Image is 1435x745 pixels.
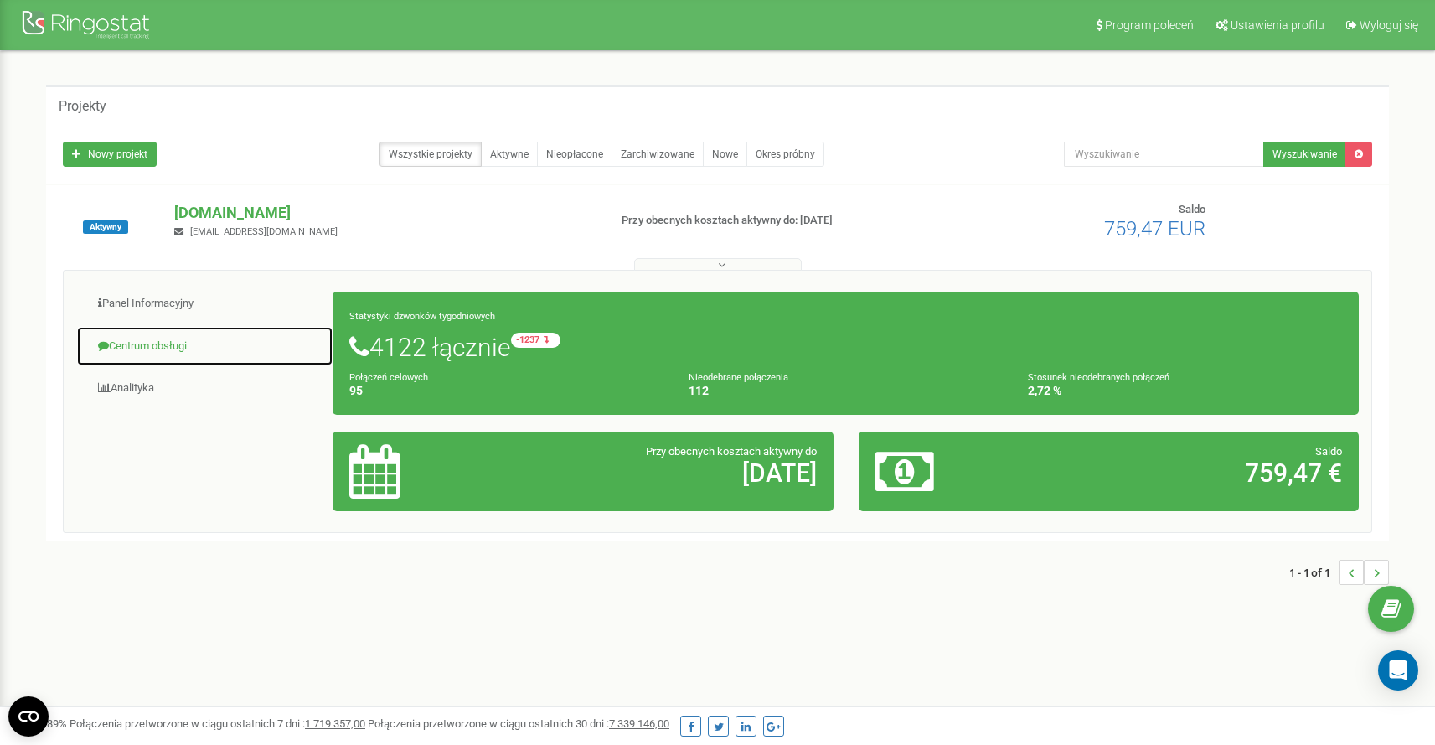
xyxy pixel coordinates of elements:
span: Aktywny [83,220,128,234]
small: -1237 [511,333,560,348]
a: Nieopłacone [537,142,612,167]
a: Aktywne [481,142,538,167]
input: Wyszukiwanie [1064,142,1264,167]
h4: 112 [689,385,1003,397]
span: Połączenia przetworzone w ciągu ostatnich 7 dni : [70,717,365,730]
a: Wszystkie projekty [379,142,482,167]
small: Nieodebrane połączenia [689,372,788,383]
small: Statystyki dzwonków tygodniowych [349,311,495,322]
span: 1 - 1 of 1 [1289,560,1339,585]
span: Saldo [1315,445,1342,458]
h4: 95 [349,385,663,397]
button: Wyszukiwanie [1263,142,1346,167]
p: [DOMAIN_NAME] [174,202,594,224]
h5: Projekty [59,99,106,114]
a: Nowy projekt [63,142,157,167]
span: Ustawienia profilu [1231,18,1324,32]
a: Analityka [76,368,333,409]
u: 7 339 146,00 [609,717,669,730]
a: Panel Informacyjny [76,283,333,324]
span: [EMAIL_ADDRESS][DOMAIN_NAME] [190,226,338,237]
span: Program poleceń [1105,18,1194,32]
h1: 4122 łącznie [349,333,1342,361]
span: 759,47 EUR [1104,217,1205,241]
div: Open Intercom Messenger [1378,650,1418,691]
button: Open CMP widget [8,696,49,737]
h2: [DATE] [514,459,817,487]
small: Stosunek nieodebranych połączeń [1028,372,1169,383]
h4: 2,72 % [1028,385,1342,397]
a: Zarchiwizowane [612,142,704,167]
span: Wyloguj się [1360,18,1418,32]
h2: 759,47 € [1039,459,1342,487]
p: Przy obecnych kosztach aktywny do: [DATE] [622,213,930,229]
nav: ... [1289,543,1389,602]
span: Połączenia przetworzone w ciągu ostatnich 30 dni : [368,717,669,730]
a: Okres próbny [746,142,824,167]
u: 1 719 357,00 [305,717,365,730]
span: Saldo [1179,203,1205,215]
small: Połączeń celowych [349,372,428,383]
a: Nowe [703,142,747,167]
span: Przy obecnych kosztach aktywny do [646,445,817,458]
a: Centrum obsługi [76,326,333,367]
